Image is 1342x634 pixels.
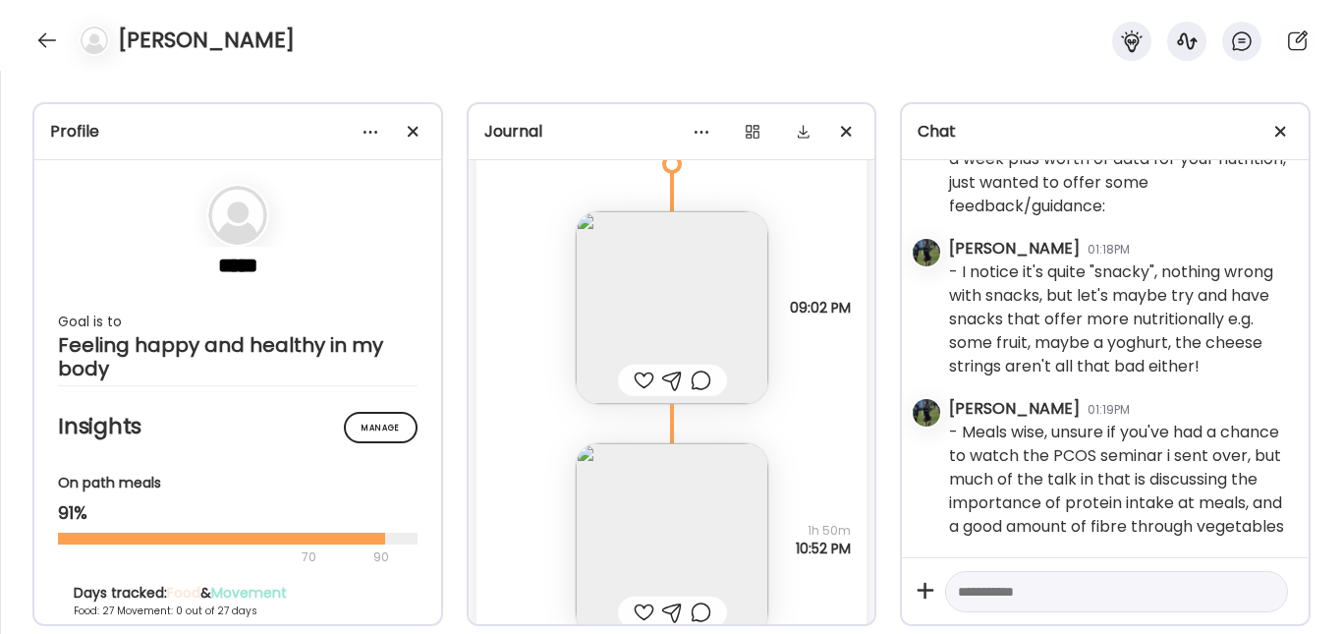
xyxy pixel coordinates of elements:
[790,299,851,317] span: 09:02 PM
[208,186,267,245] img: bg-avatar-default.svg
[58,333,418,380] div: Feeling happy and healthy in my body
[58,546,367,569] div: 70
[1088,241,1130,259] div: 01:18PM
[167,583,200,603] span: Food
[344,412,418,443] div: Manage
[949,124,1293,218] div: Hi [PERSON_NAME], just now that we've got a week plus worth of data for your nutrition, just want...
[58,501,418,525] div: 91%
[1088,401,1130,419] div: 01:19PM
[74,583,402,604] div: Days tracked: &
[918,120,1293,144] div: Chat
[81,27,108,54] img: bg-avatar-default.svg
[913,239,940,266] img: avatars%2FAcOY17R2Z8UAx8UQIoFDsdTHZZ83
[796,540,851,557] span: 10:52 PM
[74,604,402,618] div: Food: 27 Movement: 0 out of 27 days
[949,237,1080,260] div: [PERSON_NAME]
[371,546,391,569] div: 90
[949,421,1293,539] div: - Meals wise, unsure if you've had a chance to watch the PCOS seminar i sent over, but much of th...
[949,260,1293,378] div: - I notice it's quite "snacky", nothing wrong with snacks, but let's maybe try and have snacks th...
[58,310,418,333] div: Goal is to
[576,211,768,404] img: images%2FjlKpN8HQPXM6JuTFD9UZhwueXr73%2F5kLZYXHzGmLh0LG9mAHN%2FBUngxrN6P3MGAICprAVz_240
[949,397,1080,421] div: [PERSON_NAME]
[484,120,860,144] div: Journal
[118,25,295,56] h4: [PERSON_NAME]
[796,522,851,540] span: 1h 50m
[58,412,418,441] h2: Insights
[211,583,287,603] span: Movement
[50,120,425,144] div: Profile
[913,399,940,427] img: avatars%2FAcOY17R2Z8UAx8UQIoFDsdTHZZ83
[58,473,418,493] div: On path meals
